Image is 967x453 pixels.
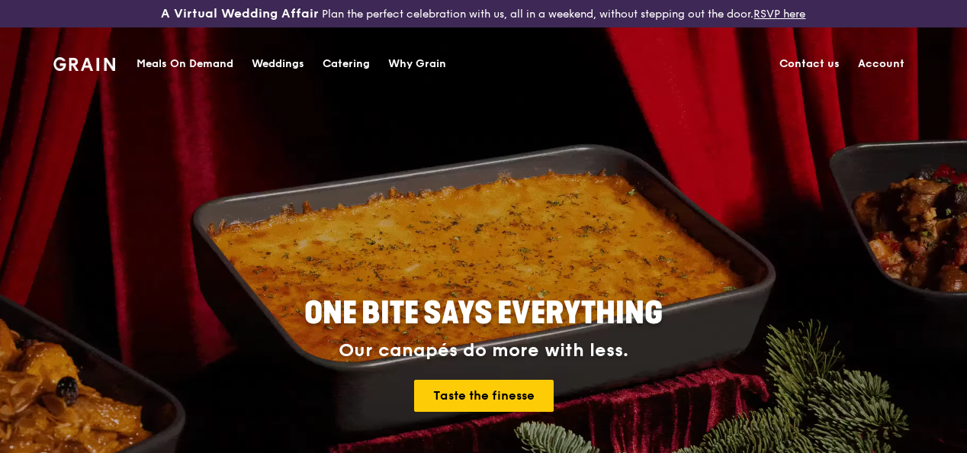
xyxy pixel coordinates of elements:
[414,380,554,412] a: Taste the finesse
[53,40,115,85] a: GrainGrain
[53,57,115,71] img: Grain
[243,41,313,87] a: Weddings
[770,41,849,87] a: Contact us
[304,295,663,332] span: ONE BITE SAYS EVERYTHING
[753,8,805,21] a: RSVP here
[388,41,446,87] div: Why Grain
[323,41,370,87] div: Catering
[379,41,455,87] a: Why Grain
[137,41,233,87] div: Meals On Demand
[849,41,914,87] a: Account
[252,41,304,87] div: Weddings
[209,340,758,361] div: Our canapés do more with less.
[313,41,379,87] a: Catering
[161,6,805,21] div: Plan the perfect celebration with us, all in a weekend, without stepping out the door.
[161,6,319,21] h3: A Virtual Wedding Affair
